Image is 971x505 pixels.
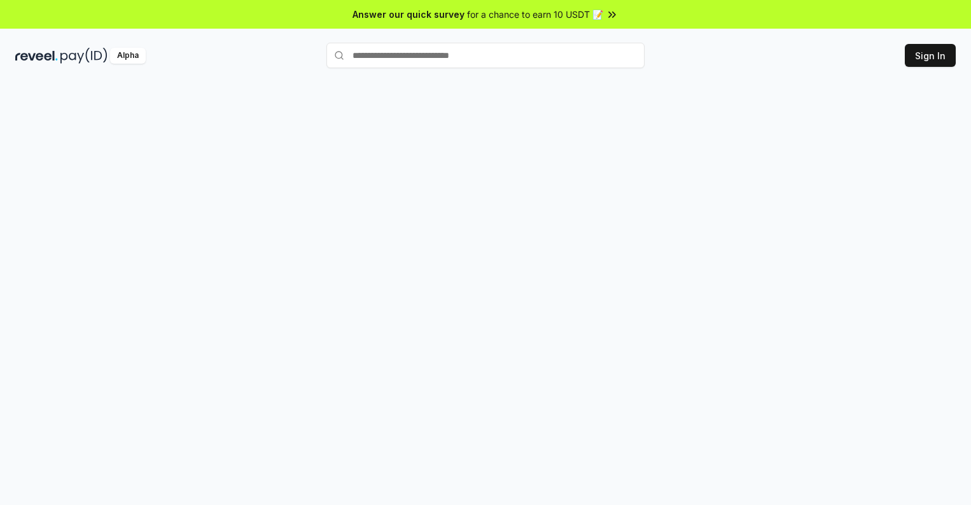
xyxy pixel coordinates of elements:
[60,48,108,64] img: pay_id
[110,48,146,64] div: Alpha
[353,8,465,21] span: Answer our quick survey
[905,44,956,67] button: Sign In
[15,48,58,64] img: reveel_dark
[467,8,603,21] span: for a chance to earn 10 USDT 📝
